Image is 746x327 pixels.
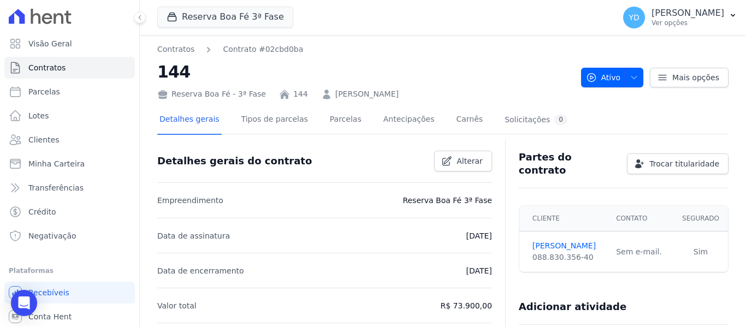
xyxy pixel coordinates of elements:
a: Mais opções [650,68,729,87]
span: Clientes [28,134,59,145]
span: Minha Carteira [28,158,85,169]
th: Segurado [673,206,728,231]
span: Recebíveis [28,287,69,298]
span: Transferências [28,182,84,193]
span: Mais opções [672,72,719,83]
div: Solicitações [505,115,567,125]
td: Sim [673,231,728,272]
p: Empreendimento [157,194,223,207]
h3: Detalhes gerais do contrato [157,154,312,168]
a: Contrato #02cbd0ba [223,44,303,55]
span: Trocar titularidade [649,158,719,169]
th: Cliente [519,206,609,231]
div: 088.830.356-40 [532,252,603,263]
a: [PERSON_NAME] [335,88,399,100]
button: Ativo [581,68,644,87]
th: Contato [609,206,673,231]
p: [DATE] [466,229,492,242]
a: Contratos [157,44,194,55]
td: Sem e-mail. [609,231,673,272]
p: [PERSON_NAME] [652,8,724,19]
div: Plataformas [9,264,131,277]
a: Tipos de parcelas [239,106,310,135]
h2: 144 [157,60,572,84]
h3: Partes do contrato [519,151,618,177]
p: [DATE] [466,264,492,277]
a: Contratos [4,57,135,79]
a: Crédito [4,201,135,223]
a: Recebíveis [4,282,135,304]
nav: Breadcrumb [157,44,572,55]
a: Clientes [4,129,135,151]
p: Reserva Boa Fé 3ª Fase [402,194,492,207]
p: Data de encerramento [157,264,244,277]
button: Reserva Boa Fé 3ª Fase [157,7,293,27]
span: Visão Geral [28,38,72,49]
a: Solicitações0 [502,106,570,135]
span: Contratos [28,62,66,73]
p: Data de assinatura [157,229,230,242]
span: Alterar [457,156,483,167]
span: Ativo [586,68,621,87]
a: Carnês [454,106,485,135]
span: Lotes [28,110,49,121]
a: Parcelas [4,81,135,103]
span: Crédito [28,206,56,217]
a: Parcelas [328,106,364,135]
a: Visão Geral [4,33,135,55]
button: YD [PERSON_NAME] Ver opções [614,2,746,33]
a: Trocar titularidade [627,153,729,174]
span: Parcelas [28,86,60,97]
div: Reserva Boa Fé - 3ª Fase [157,88,266,100]
a: Antecipações [381,106,437,135]
h3: Adicionar atividade [519,300,626,313]
a: Alterar [434,151,492,171]
p: Ver opções [652,19,724,27]
a: [PERSON_NAME] [532,240,603,252]
div: Open Intercom Messenger [11,290,37,316]
a: 144 [293,88,308,100]
a: Transferências [4,177,135,199]
span: Conta Hent [28,311,72,322]
a: Negativação [4,225,135,247]
div: 0 [554,115,567,125]
a: Minha Carteira [4,153,135,175]
p: Valor total [157,299,197,312]
p: R$ 73.900,00 [441,299,492,312]
a: Detalhes gerais [157,106,222,135]
span: Negativação [28,230,76,241]
a: Lotes [4,105,135,127]
span: YD [629,14,639,21]
nav: Breadcrumb [157,44,303,55]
